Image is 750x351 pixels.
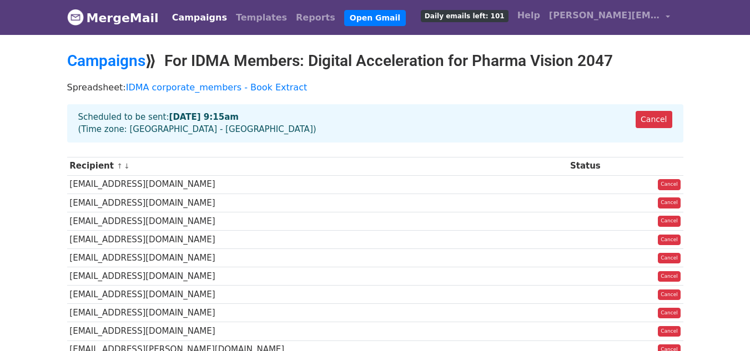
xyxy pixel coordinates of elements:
[117,162,123,170] a: ↑
[658,289,681,301] a: Cancel
[344,10,406,26] a: Open Gmail
[67,104,683,143] div: Scheduled to be sent: (Time zone: [GEOGRAPHIC_DATA] - [GEOGRAPHIC_DATA])
[67,249,568,267] td: [EMAIL_ADDRESS][DOMAIN_NAME]
[67,175,568,194] td: [EMAIL_ADDRESS][DOMAIN_NAME]
[291,7,340,29] a: Reports
[67,157,568,175] th: Recipient
[126,82,308,93] a: IDMA corporate_members - Book Extract
[658,216,681,227] a: Cancel
[67,6,159,29] a: MergeMail
[513,4,545,27] a: Help
[421,10,509,22] span: Daily emails left: 101
[658,308,681,319] a: Cancel
[567,157,627,175] th: Status
[67,194,568,212] td: [EMAIL_ADDRESS][DOMAIN_NAME]
[658,253,681,264] a: Cancel
[67,212,568,230] td: [EMAIL_ADDRESS][DOMAIN_NAME]
[67,52,145,70] a: Campaigns
[67,267,568,286] td: [EMAIL_ADDRESS][DOMAIN_NAME]
[168,7,231,29] a: Campaigns
[658,271,681,282] a: Cancel
[67,82,683,93] p: Spreadsheet:
[416,4,513,27] a: Daily emails left: 101
[658,235,681,246] a: Cancel
[636,111,672,128] a: Cancel
[124,162,130,170] a: ↓
[67,286,568,304] td: [EMAIL_ADDRESS][DOMAIN_NAME]
[67,52,683,70] h2: ⟫ For IDMA Members: Digital Acceleration for Pharma Vision 2047
[67,304,568,322] td: [EMAIL_ADDRESS][DOMAIN_NAME]
[658,326,681,337] a: Cancel
[549,9,660,22] span: [PERSON_NAME][EMAIL_ADDRESS][PERSON_NAME][DOMAIN_NAME]
[67,230,568,248] td: [EMAIL_ADDRESS][DOMAIN_NAME]
[658,179,681,190] a: Cancel
[545,4,675,30] a: [PERSON_NAME][EMAIL_ADDRESS][PERSON_NAME][DOMAIN_NAME]
[658,197,681,208] a: Cancel
[67,9,84,26] img: MergeMail logo
[169,112,239,122] strong: [DATE] 9:15am
[67,322,568,340] td: [EMAIL_ADDRESS][DOMAIN_NAME]
[231,7,291,29] a: Templates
